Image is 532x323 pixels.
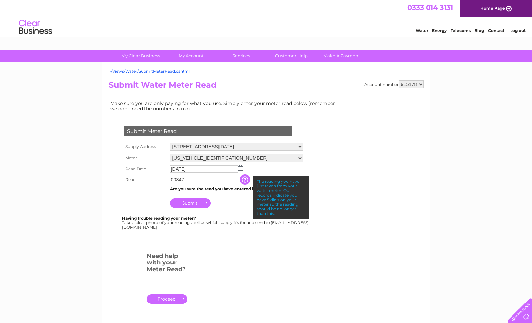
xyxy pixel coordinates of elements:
b: Having trouble reading your meter? [122,216,196,221]
img: ... [238,165,243,171]
input: Information [240,174,252,185]
th: Read Date [122,164,168,174]
td: Make sure you are only paying for what you use. Simply enter your meter read below (remember we d... [109,99,340,113]
div: Submit Meter Read [124,126,292,136]
th: Meter [122,152,168,164]
a: Energy [432,28,447,33]
h2: Submit Water Meter Read [109,80,424,93]
a: . [147,294,187,304]
div: Account number [364,80,424,88]
a: Water [416,28,428,33]
a: Customer Help [264,50,319,62]
a: Telecoms [451,28,471,33]
div: Clear Business is a trading name of Verastar Limited (registered in [GEOGRAPHIC_DATA] No. 3667643... [110,4,423,32]
a: Services [214,50,268,62]
a: Make A Payment [314,50,369,62]
a: ~/Views/Water/SubmitMeterRead.cshtml [109,69,190,74]
div: Take a clear photo of your readings, tell us which supply it's for and send to [EMAIL_ADDRESS][DO... [122,216,310,229]
div: The reading you have just taken from your water meter. Our records indicate you have 5 dials on y... [253,176,309,219]
input: Submit [170,198,211,208]
th: Read [122,174,168,185]
a: Blog [474,28,484,33]
a: My Account [164,50,218,62]
a: 0333 014 3131 [407,3,453,12]
h3: Need help with your Meter Read? [147,251,187,276]
td: Are you sure the read you have entered is correct? [168,185,305,193]
a: Contact [488,28,504,33]
th: Supply Address [122,141,168,152]
img: logo.png [19,17,52,37]
a: My Clear Business [113,50,168,62]
a: Log out [510,28,526,33]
